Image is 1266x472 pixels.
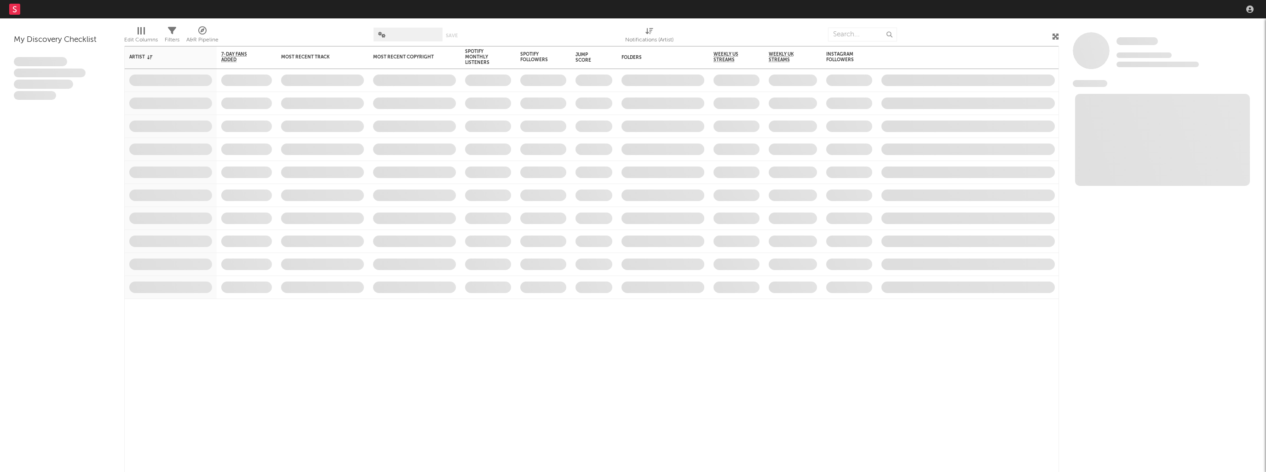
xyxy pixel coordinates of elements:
[14,57,67,66] span: Lorem ipsum dolor
[714,52,746,63] span: Weekly US Streams
[1116,37,1158,46] a: Some Artist
[186,23,219,50] div: A&R Pipeline
[625,23,673,50] div: Notifications (Artist)
[281,54,350,60] div: Most Recent Track
[165,23,179,50] div: Filters
[828,28,897,41] input: Search...
[1073,80,1107,87] span: News Feed
[520,52,552,63] div: Spotify Followers
[373,54,442,60] div: Most Recent Copyright
[124,23,158,50] div: Edit Columns
[1116,37,1158,45] span: Some Artist
[621,55,691,60] div: Folders
[221,52,258,63] span: 7-Day Fans Added
[625,35,673,46] div: Notifications (Artist)
[186,35,219,46] div: A&R Pipeline
[446,33,458,38] button: Save
[465,49,497,65] div: Spotify Monthly Listeners
[14,69,86,78] span: Integer aliquet in purus et
[769,52,803,63] span: Weekly UK Streams
[14,35,110,46] div: My Discovery Checklist
[826,52,858,63] div: Instagram Followers
[165,35,179,46] div: Filters
[14,91,56,100] span: Aliquam viverra
[1116,62,1199,67] span: 0 fans last week
[129,54,198,60] div: Artist
[1116,52,1172,58] span: Tracking Since: [DATE]
[14,80,73,89] span: Praesent ac interdum
[124,35,158,46] div: Edit Columns
[575,52,598,63] div: Jump Score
